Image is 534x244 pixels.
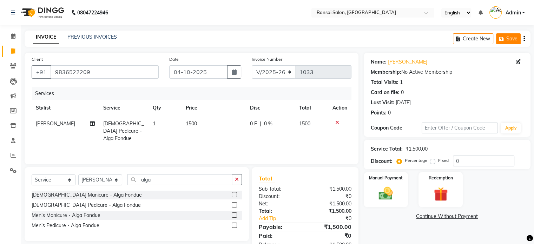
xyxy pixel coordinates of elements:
div: Total Visits: [371,79,398,86]
img: logo [18,3,66,22]
span: Admin [505,9,521,17]
label: Date [169,56,179,62]
a: INVOICE [33,31,59,44]
img: Admin [489,6,502,19]
div: [DATE] [396,99,411,106]
div: Paid: [253,231,305,240]
button: Apply [501,123,521,133]
div: Men's Manicure - Alga Fondue [32,212,100,219]
input: Search by Name/Mobile/Email/Code [51,65,159,79]
div: ₹1,500.00 [305,207,357,215]
th: Stylist [32,100,99,116]
a: PREVIOUS INVOICES [67,34,117,40]
div: Service Total: [371,145,403,153]
th: Total [295,100,328,116]
button: Create New [453,33,493,44]
div: 0 [401,89,404,96]
div: 1 [400,79,403,86]
div: Card on file: [371,89,400,96]
th: Service [99,100,149,116]
div: Membership: [371,68,401,76]
span: 1 [153,120,156,127]
label: Invoice Number [252,56,282,62]
a: Continue Without Payment [365,213,529,220]
div: Last Visit: [371,99,394,106]
span: [DEMOGRAPHIC_DATA] Pedicure - Alga Fondue [103,120,144,141]
a: Add Tip [253,215,314,222]
b: 08047224946 [77,3,108,22]
th: Price [182,100,246,116]
button: +91 [32,65,51,79]
span: 0 F [250,120,257,127]
img: _gift.svg [429,185,452,203]
div: Coupon Code [371,124,422,132]
div: Discount: [253,193,305,200]
div: Services [32,87,357,100]
img: _cash.svg [374,185,397,202]
div: ₹0 [305,193,357,200]
div: Points: [371,109,387,117]
div: Name: [371,58,387,66]
span: | [260,120,261,127]
input: Enter Offer / Coupon Code [422,123,498,133]
div: No Active Membership [371,68,523,76]
th: Qty [149,100,182,116]
span: 1500 [186,120,197,127]
div: Men's Pedicure - Alga Fondue [32,222,99,229]
label: Client [32,56,43,62]
span: 1500 [299,120,310,127]
th: Action [328,100,351,116]
div: ₹0 [314,215,356,222]
button: Save [496,33,521,44]
div: ₹1,500.00 [305,185,357,193]
a: [PERSON_NAME] [388,58,427,66]
div: Payable: [253,223,305,231]
div: Discount: [371,158,393,165]
div: ₹0 [305,231,357,240]
div: Net: [253,200,305,207]
div: [DEMOGRAPHIC_DATA] Manicure - Alga Fondue [32,191,142,199]
div: ₹1,500.00 [305,223,357,231]
div: 0 [388,109,391,117]
input: Search or Scan [127,174,232,185]
th: Disc [246,100,295,116]
div: [DEMOGRAPHIC_DATA] Pedicure - Alga Fondue [32,202,141,209]
div: ₹1,500.00 [406,145,428,153]
span: Total [259,175,275,182]
label: Percentage [405,157,427,164]
label: Manual Payment [369,175,403,181]
label: Redemption [429,175,453,181]
div: Sub Total: [253,185,305,193]
span: 0 % [264,120,272,127]
span: [PERSON_NAME] [36,120,75,127]
div: Total: [253,207,305,215]
div: ₹1,500.00 [305,200,357,207]
label: Fixed [438,157,449,164]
